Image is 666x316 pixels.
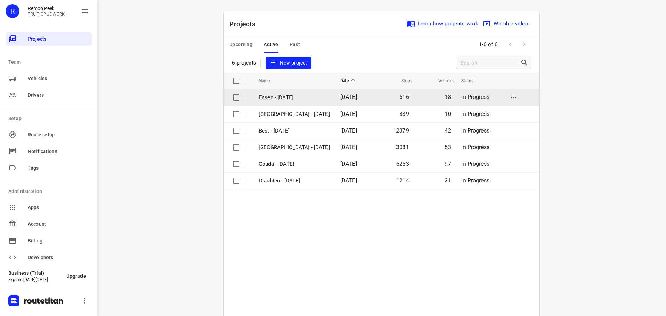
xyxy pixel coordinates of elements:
span: In Progress [461,144,489,151]
span: Route setup [28,131,89,138]
span: New project [270,59,307,67]
p: Best - Monday [259,127,330,135]
p: Team [8,59,92,66]
span: Active [264,40,278,49]
div: Vehicles [6,71,92,85]
div: Tags [6,161,92,175]
span: Tags [28,164,89,172]
span: Upgrade [66,273,86,279]
p: Expires [DATE][DATE] [8,277,61,282]
span: 2379 [396,127,409,134]
span: 5253 [396,161,409,167]
p: Remco Peek [28,6,65,11]
p: 6 projects [232,60,256,66]
p: Projects [229,19,261,29]
span: [DATE] [340,144,357,151]
span: [DATE] [340,127,357,134]
div: Search [520,59,531,67]
div: Route setup [6,128,92,142]
span: Stops [392,77,412,85]
p: Gouda - Monday [259,160,330,168]
span: Next Page [517,37,531,51]
p: Administration [8,188,92,195]
span: In Progress [461,161,489,167]
span: 21 [445,177,451,184]
span: In Progress [461,111,489,117]
div: Drivers [6,88,92,102]
span: Vehicles [28,75,89,82]
span: Past [290,40,300,49]
span: Upcoming [229,40,253,49]
span: [DATE] [340,111,357,117]
input: Search projects [461,58,520,68]
span: 97 [445,161,451,167]
div: Account [6,217,92,231]
span: 1214 [396,177,409,184]
span: 42 [445,127,451,134]
div: R [6,4,19,18]
p: Setup [8,115,92,122]
span: Name [259,77,279,85]
span: [DATE] [340,94,357,100]
p: Zwolle - Monday [259,144,330,152]
div: Developers [6,250,92,264]
p: Drachten - Monday [259,177,330,185]
span: 3081 [396,144,409,151]
div: Projects [6,32,92,46]
div: Apps [6,200,92,214]
span: In Progress [461,127,489,134]
p: Business (Trial) [8,270,61,276]
span: In Progress [461,177,489,184]
div: Notifications [6,144,92,158]
span: Date [340,77,358,85]
span: 10 [445,111,451,117]
span: Notifications [28,148,89,155]
span: Vehicles [429,77,454,85]
span: 18 [445,94,451,100]
span: 1-6 of 6 [476,37,501,52]
span: Drivers [28,92,89,99]
span: Apps [28,204,89,211]
button: New project [266,57,311,69]
div: Billing [6,234,92,248]
span: Developers [28,254,89,261]
span: Status [461,77,483,85]
span: Projects [28,35,89,43]
span: 53 [445,144,451,151]
span: In Progress [461,94,489,100]
p: Antwerpen - Monday [259,110,330,118]
span: 616 [399,94,409,100]
span: Previous Page [503,37,517,51]
p: FRUIT OP JE WERK [28,12,65,17]
button: Upgrade [61,270,92,282]
span: [DATE] [340,161,357,167]
span: Billing [28,237,89,245]
span: [DATE] [340,177,357,184]
span: Account [28,221,89,228]
p: Essen - [DATE] [259,94,330,102]
span: 389 [399,111,409,117]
